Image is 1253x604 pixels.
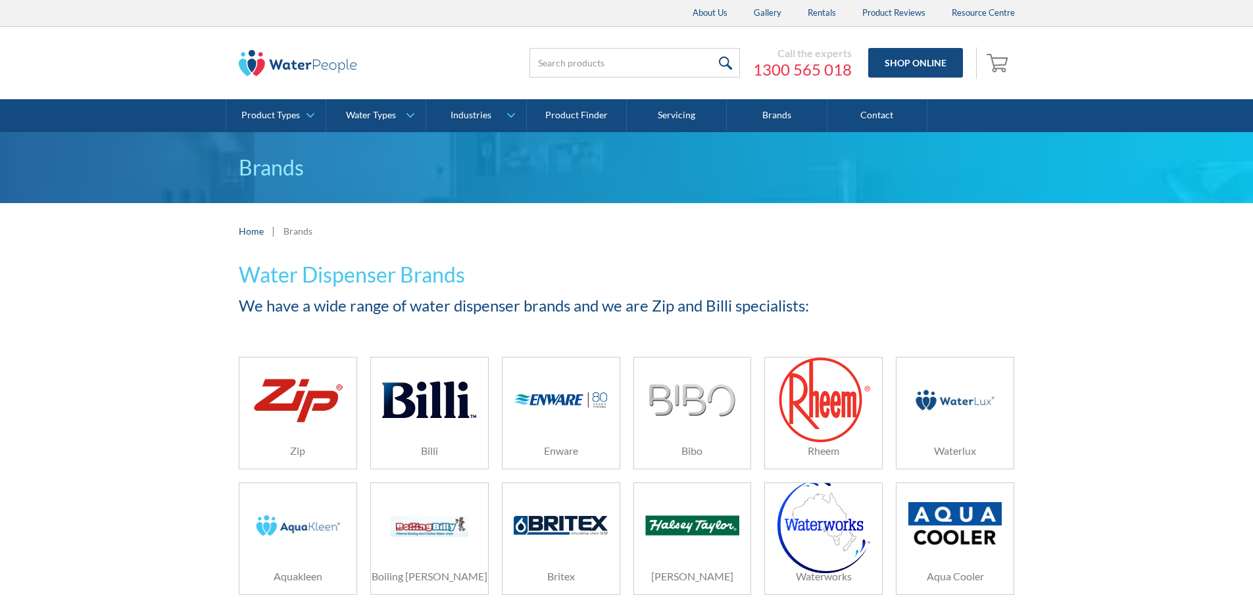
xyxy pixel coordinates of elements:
a: Shop Online [868,48,963,78]
img: Aquakleen [251,494,345,557]
input: Search products [529,48,740,78]
a: EnwareEnware [502,357,620,469]
a: WaterluxWaterlux [896,357,1014,469]
img: Zip [251,372,345,428]
img: The Water People [239,50,357,76]
div: Industries [451,110,491,121]
a: ZipZip [239,357,357,469]
img: Aqua Cooler [908,502,1002,549]
div: Product Types [241,110,300,121]
h2: We have a wide range of water dispenser brands and we are Zip and Billi specialists: [239,294,1015,317]
h6: Zip [239,443,356,459]
a: 1300 565 018 [753,60,852,80]
a: BiboBibo [633,357,752,469]
div: Water Types [346,110,396,121]
a: Water Types [326,99,426,132]
a: BilliBilli [370,357,489,469]
a: Product Types [226,99,326,132]
h6: Waterlux [897,443,1014,459]
a: Boiling billyBoiling [PERSON_NAME] [370,482,489,595]
h6: Aqua Cooler [897,569,1014,584]
img: Billi [382,369,476,431]
a: Brands [727,99,827,132]
img: Britex [514,516,607,534]
img: Enware [514,392,607,409]
img: Waterworks [777,478,870,573]
h6: Enware [503,443,620,459]
h6: Boiling [PERSON_NAME] [371,569,488,584]
img: shopping cart [987,52,1012,73]
h6: Britex [503,569,620,584]
a: Open cart [983,47,1015,79]
h6: Bibo [634,443,751,459]
h6: [PERSON_NAME] [634,569,751,584]
div: Call the experts [753,47,852,60]
h6: Billi [371,443,488,459]
a: Industries [426,99,526,132]
a: Contact [827,99,927,132]
img: Halsey Taylor [645,515,739,536]
a: Product Finder [527,99,627,132]
a: RheemRheem [764,357,883,469]
div: | [270,223,277,239]
h1: Water Dispenser Brands [239,259,1015,290]
a: Aqua CoolerAqua Cooler [896,482,1014,595]
img: Boiling billy [382,494,476,557]
img: Rheem [777,356,870,444]
a: WaterworksWaterworks [764,482,883,595]
div: Brands [283,224,312,238]
h6: Aquakleen [239,569,356,584]
a: BritexBritex [502,482,620,595]
a: Servicing [627,99,727,132]
a: AquakleenAquakleen [239,482,357,595]
a: Halsey Taylor[PERSON_NAME] [633,482,752,595]
h6: Waterworks [765,569,882,584]
img: Waterlux [908,369,1002,431]
p: Brands [239,152,1015,183]
img: Bibo [649,384,736,417]
h6: Rheem [765,443,882,459]
a: Home [239,224,264,238]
